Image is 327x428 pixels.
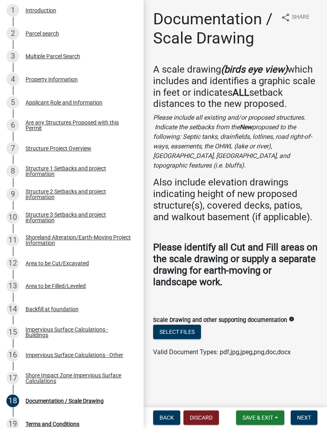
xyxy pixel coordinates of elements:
div: Structure Project Overview [26,146,91,151]
div: 18 [6,394,19,407]
div: 9 [6,188,19,201]
div: 1 [6,4,19,17]
div: Multiple Parcel Search [26,53,80,59]
div: Introduction [26,8,56,13]
div: 2 [6,27,19,40]
button: shareShare [274,10,316,25]
div: Documentation / Scale Drawing [26,398,104,404]
span: Save & Exit [242,414,273,421]
div: Structure 1 Setbacks and project information [26,166,131,177]
div: Backfill at foundation [26,306,79,312]
h4: A scale drawing which includes and identifies a graphic scale in feet or indicates setback distan... [153,64,317,110]
span: Valid Document Types: pdf,jpg,jpeg,png,doc,docx [153,348,291,356]
div: 4 [6,73,19,86]
h1: Documentation / Scale Drawing [153,10,274,48]
div: 10 [6,211,19,224]
div: 13 [6,280,19,292]
div: Impervious Surface Calculations - Buildings [26,327,131,338]
strong: Please identify all Cut and Fill areas on the scale drawing or supply a separate drawing for eart... [153,242,317,287]
button: Back [153,410,180,425]
button: Save & Exit [236,410,284,425]
div: Shore Impact Zone Impervious Surface Calculations [26,373,131,384]
div: 7 [6,142,19,155]
div: 15 [6,326,19,339]
div: 14 [6,303,19,316]
div: Property Information [26,77,78,82]
div: 8 [6,165,19,178]
div: Structure 3 Setbacks and project information [26,212,131,223]
div: 5 [6,96,19,109]
div: 3 [6,50,19,63]
div: Terms and Conditions [26,421,79,427]
strong: New [240,123,252,131]
button: Select files [153,325,201,339]
i: info [289,316,294,322]
i: share [281,13,290,22]
button: Discard [183,410,219,425]
label: Scale Drawing and other supporting documentation [153,318,287,323]
div: Structure 2 Setbacks and project information [26,189,131,200]
strong: (birds eye view) [221,64,288,75]
i: Please include all existing and/or proposed structures. Indicate the setbacks from the proposed t... [153,114,312,169]
div: Area to be Cut/Excavated [26,260,89,266]
strong: ALL [232,87,249,98]
span: Next [297,414,311,421]
div: 6 [6,119,19,132]
div: 16 [6,349,19,361]
div: 11 [6,234,19,247]
div: Impervious Surface Calculations - Other [26,352,123,358]
div: 17 [6,372,19,385]
span: Share [292,13,309,22]
div: Parcel search [26,31,59,36]
button: Next [291,410,317,425]
div: Are any Structures Proposed with this Permit [26,120,131,131]
div: Area to be Filled/Leveled [26,283,86,289]
div: Applicant Role and Information [26,100,102,105]
div: Shoreland Alteration/Earth-Moving Project Information [26,235,131,246]
span: Back [160,414,174,421]
div: 12 [6,257,19,270]
h4: Also include elevation drawings indicating height of new proposed structure(s), covered decks, pa... [153,177,317,223]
